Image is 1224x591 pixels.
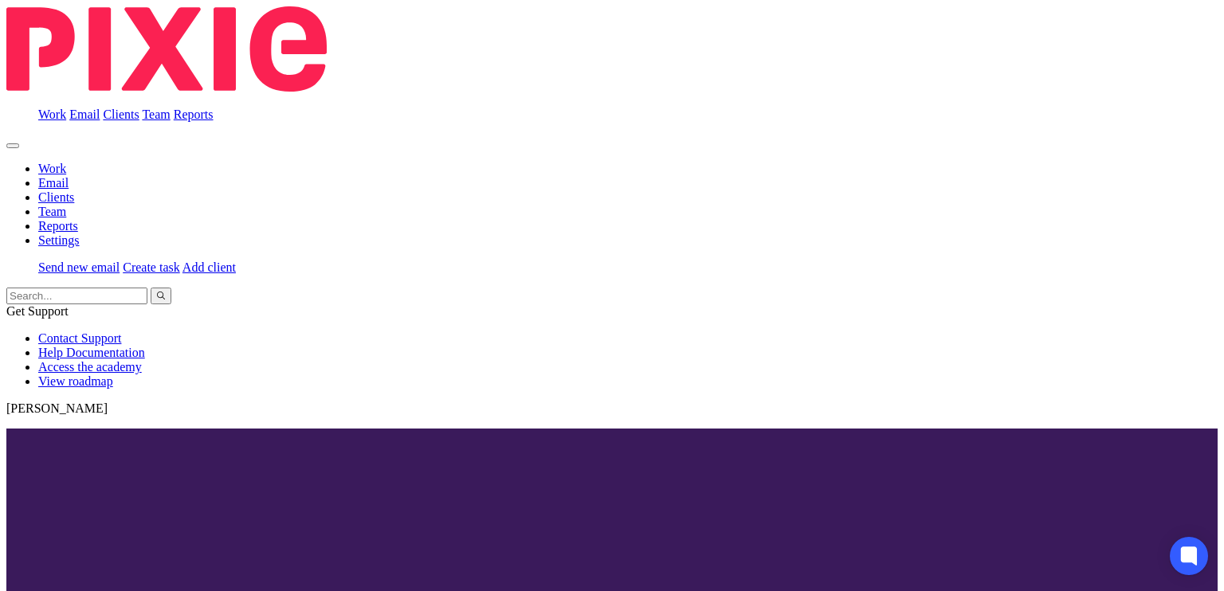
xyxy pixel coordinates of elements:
a: Add client [182,260,236,274]
a: Work [38,108,66,121]
a: Work [38,162,66,175]
img: Pixie [6,6,327,92]
a: Reports [38,219,78,233]
input: Search [6,288,147,304]
a: Email [69,108,100,121]
a: Access the academy [38,360,142,374]
a: Team [142,108,170,121]
span: Get Support [6,304,69,318]
p: [PERSON_NAME] [6,401,1218,416]
a: Settings [38,233,80,247]
a: View roadmap [38,374,113,388]
a: Clients [38,190,74,204]
a: Help Documentation [38,346,145,359]
a: Email [38,176,69,190]
a: Reports [174,108,214,121]
a: Team [38,205,66,218]
button: Search [151,288,171,304]
a: Clients [103,108,139,121]
a: Send new email [38,260,120,274]
a: Contact Support [38,331,121,345]
a: Create task [123,260,180,274]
